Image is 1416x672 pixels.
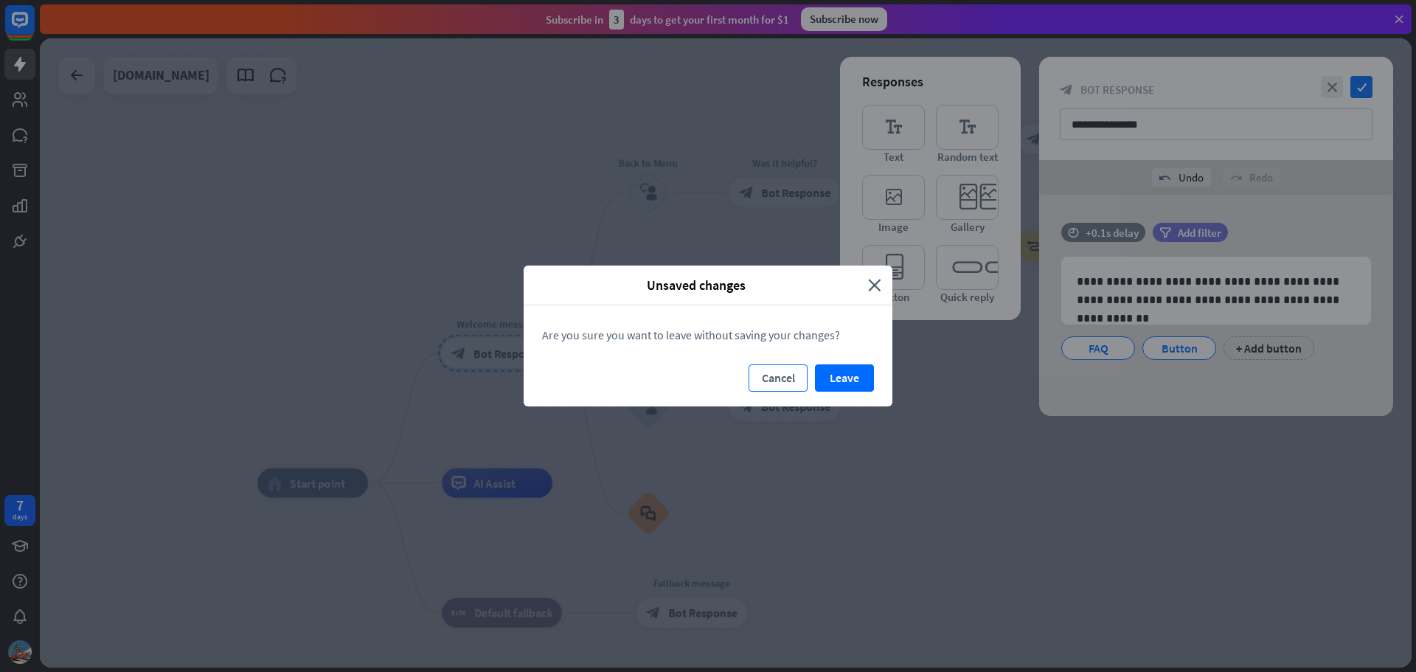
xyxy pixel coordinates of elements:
[535,277,857,294] span: Unsaved changes
[542,328,840,342] span: Are you sure you want to leave without saving your changes?
[868,277,881,294] i: close
[815,364,874,392] button: Leave
[12,6,56,50] button: Open LiveChat chat widget
[749,364,808,392] button: Cancel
